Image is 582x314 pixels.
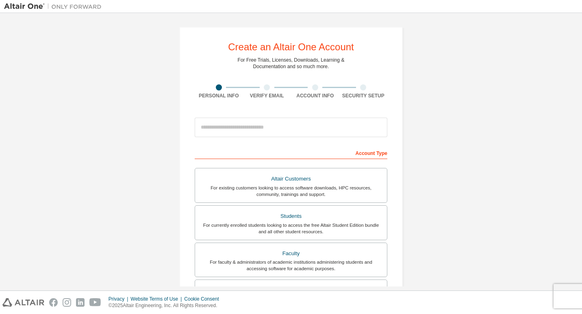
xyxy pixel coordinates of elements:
img: Altair One [4,2,106,11]
div: Account Type [195,146,387,159]
img: altair_logo.svg [2,298,44,307]
div: Create an Altair One Account [228,42,354,52]
div: For faculty & administrators of academic institutions administering students and accessing softwa... [200,259,382,272]
div: For Free Trials, Licenses, Downloads, Learning & Documentation and so much more. [238,57,345,70]
img: instagram.svg [63,298,71,307]
div: Security Setup [339,92,388,99]
div: Privacy [109,296,130,302]
div: Students [200,211,382,222]
div: Personal Info [195,92,243,99]
img: youtube.svg [89,298,101,307]
div: Altair Customers [200,173,382,185]
div: Website Terms of Use [130,296,184,302]
img: facebook.svg [49,298,58,307]
div: For currently enrolled students looking to access the free Altair Student Edition bundle and all ... [200,222,382,235]
div: For existing customers looking to access software downloads, HPC resources, community, trainings ... [200,185,382,198]
div: Everyone else [200,285,382,296]
div: Cookie Consent [184,296,224,302]
div: Faculty [200,248,382,259]
div: Verify Email [243,92,291,99]
div: Account Info [291,92,339,99]
img: linkedin.svg [76,298,85,307]
p: © 2025 Altair Engineering, Inc. All Rights Reserved. [109,302,224,309]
